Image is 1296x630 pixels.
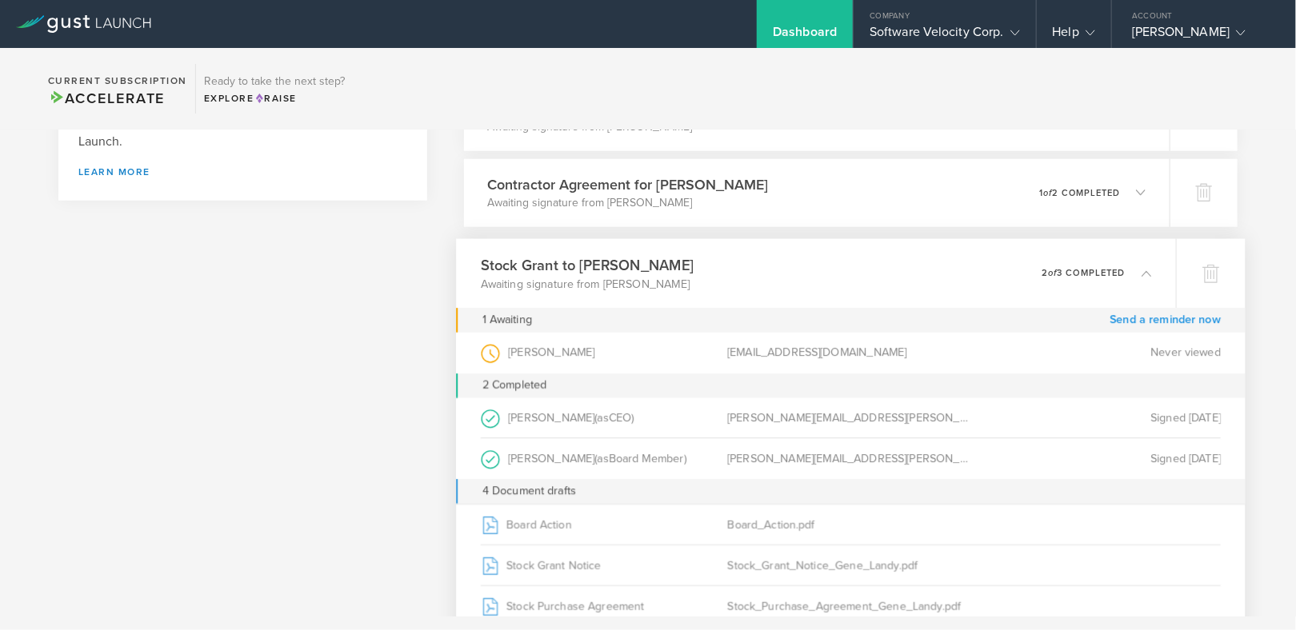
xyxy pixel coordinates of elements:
span: ) [684,451,686,465]
p: 1 2 completed [1039,189,1120,197]
div: 4 Document drafts [456,479,1246,504]
div: Explore [204,91,345,106]
h3: Refer a friend and you'll both get 15% off a year of Gust Launch. [78,114,407,151]
p: 2 3 completed [1042,269,1126,277]
div: 2 Completed [456,373,1246,398]
div: [EMAIL_ADDRESS][DOMAIN_NAME] [727,333,974,373]
p: Awaiting signature from [PERSON_NAME] [488,195,769,211]
em: of [1043,188,1052,198]
h3: Ready to take the next step? [204,76,345,87]
div: Software Velocity Corp. [870,24,1019,48]
a: Learn more [78,167,407,177]
h2: Current Subscription [48,76,187,86]
div: Ready to take the next step?ExploreRaise [195,64,353,114]
span: (as [594,410,608,424]
span: (as [594,451,608,465]
div: Stock_Purchase_Agreement_Gene_Landy.pdf [727,586,974,626]
div: Stock_Grant_Notice_Gene_Landy.pdf [727,545,974,585]
div: [PERSON_NAME] [481,333,727,373]
h3: Contractor Agreement for [PERSON_NAME] [488,174,769,195]
div: [PERSON_NAME] [481,397,727,437]
div: Stock Purchase Agreement [481,586,727,626]
div: [PERSON_NAME][EMAIL_ADDRESS][PERSON_NAME][DOMAIN_NAME] [727,397,974,437]
div: [PERSON_NAME][EMAIL_ADDRESS][PERSON_NAME][DOMAIN_NAME] [727,438,974,479]
p: Awaiting signature from [PERSON_NAME] [481,276,694,292]
div: Dashboard [773,24,837,48]
div: Help [1053,24,1095,48]
a: Send a reminder now [1110,308,1221,333]
div: Signed [DATE] [974,438,1221,479]
span: Accelerate [48,90,165,107]
span: Board Member [609,451,684,465]
span: ) [631,410,634,424]
div: Stock Grant Notice [481,545,727,585]
div: [PERSON_NAME] [481,438,727,479]
em: of [1048,268,1057,278]
div: [PERSON_NAME] [1132,24,1268,48]
div: Board_Action.pdf [727,504,974,544]
div: Board Action [481,504,727,544]
div: Signed [DATE] [974,397,1221,437]
span: Raise [254,93,297,104]
div: 1 Awaiting [482,308,532,333]
span: CEO [609,410,632,424]
div: Never viewed [974,333,1221,373]
h3: Stock Grant to [PERSON_NAME] [481,254,694,276]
